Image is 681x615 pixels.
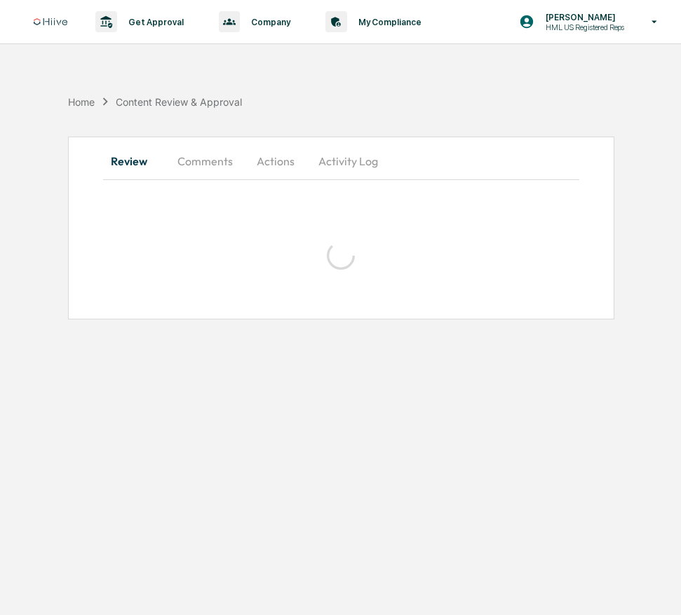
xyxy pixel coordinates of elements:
[534,12,631,22] p: [PERSON_NAME]
[117,17,191,27] p: Get Approval
[103,144,580,178] div: secondary tabs example
[534,22,631,32] p: HML US Registered Reps
[347,17,429,27] p: My Compliance
[34,18,67,26] img: logo
[166,144,244,178] button: Comments
[307,144,389,178] button: Activity Log
[68,96,95,108] div: Home
[240,17,297,27] p: Company
[244,144,307,178] button: Actions
[103,144,166,178] button: Review
[116,96,242,108] div: Content Review & Approval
